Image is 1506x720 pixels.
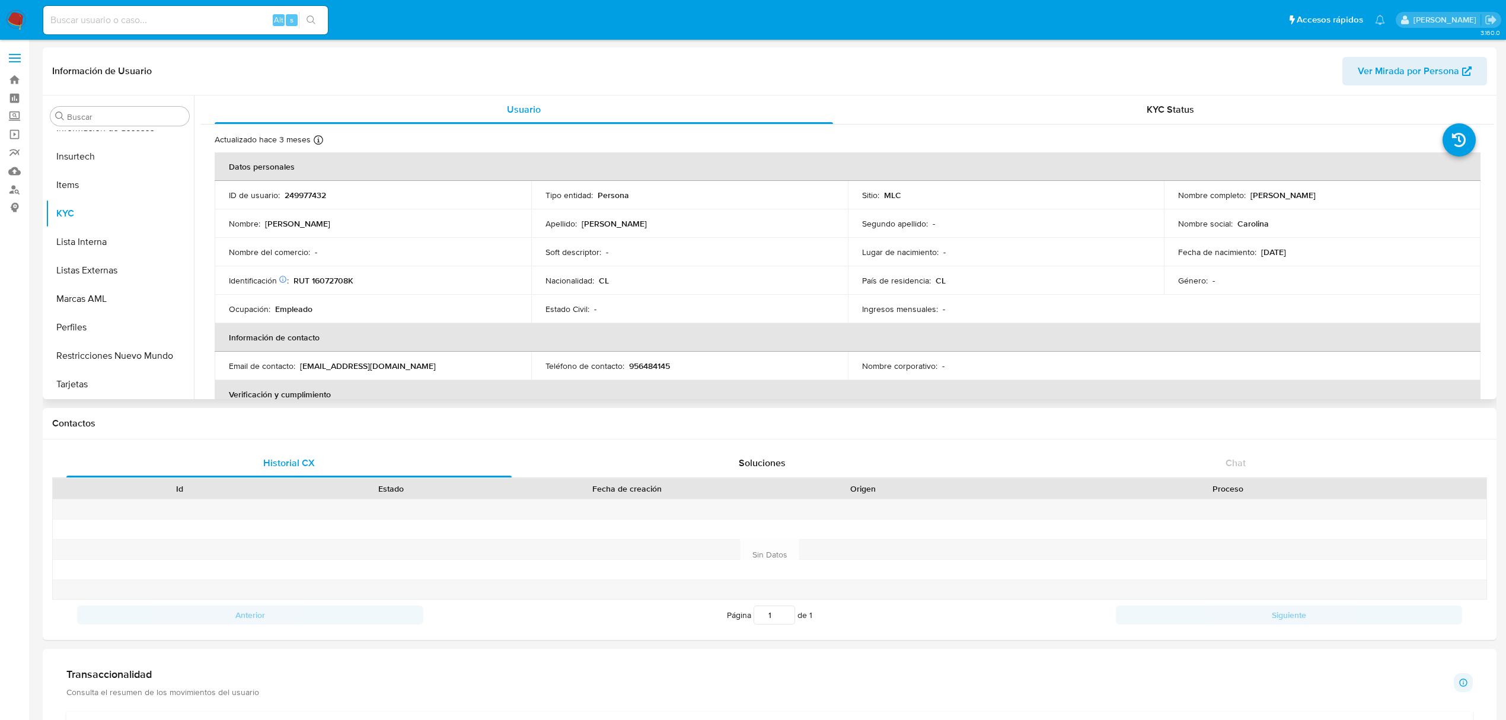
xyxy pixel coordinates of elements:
input: Buscar [67,111,184,122]
p: Nacionalidad : [545,275,594,286]
h1: Contactos [52,418,1487,429]
p: Estado Civil : [545,304,589,314]
p: [PERSON_NAME] [582,218,647,229]
div: Estado [293,483,489,495]
p: Empleado [275,304,312,314]
p: RUT 16072708K [293,275,353,286]
p: Persona [598,190,629,200]
th: Datos personales [215,152,1481,181]
p: Ocupación : [229,304,270,314]
p: 249977432 [285,190,326,200]
div: Fecha de creación [505,483,749,495]
p: Nombre corporativo : [862,361,937,371]
p: - [315,247,317,257]
p: aline.magdaleno@mercadolibre.com [1414,14,1481,26]
p: - [933,218,935,229]
p: Nombre social : [1178,218,1233,229]
p: - [606,247,608,257]
a: Salir [1485,14,1497,26]
button: Perfiles [46,313,194,342]
p: Apellido : [545,218,577,229]
button: Ver Mirada por Persona [1342,57,1487,85]
span: Historial CX [263,456,315,470]
p: Nombre completo : [1178,190,1246,200]
span: Chat [1226,456,1246,470]
p: Género : [1178,275,1208,286]
p: Tipo entidad : [545,190,593,200]
span: Alt [274,14,283,26]
p: [EMAIL_ADDRESS][DOMAIN_NAME] [300,361,436,371]
span: Página de [727,606,812,625]
p: - [1213,275,1215,286]
span: Accesos rápidos [1297,14,1363,26]
span: Soluciones [739,456,786,470]
button: KYC [46,199,194,228]
p: Teléfono de contacto : [545,361,624,371]
button: Listas Externas [46,256,194,285]
button: Buscar [55,111,65,121]
button: Siguiente [1116,606,1462,625]
p: - [594,304,596,314]
p: [PERSON_NAME] [1250,190,1316,200]
th: Información de contacto [215,323,1481,352]
p: Sitio : [862,190,879,200]
p: MLC [884,190,901,200]
p: Ingresos mensuales : [862,304,938,314]
p: Actualizado hace 3 meses [215,134,311,145]
p: 956484145 [629,361,670,371]
p: Fecha de nacimiento : [1178,247,1256,257]
p: - [943,247,946,257]
button: Restricciones Nuevo Mundo [46,342,194,370]
p: Nombre del comercio : [229,247,310,257]
span: Usuario [507,103,541,116]
h1: Información de Usuario [52,65,152,77]
p: CL [599,275,609,286]
p: ID de usuario : [229,190,280,200]
p: Segundo apellido : [862,218,928,229]
span: Ver Mirada por Persona [1358,57,1459,85]
p: País de residencia : [862,275,931,286]
p: - [943,304,945,314]
button: Anterior [77,606,423,625]
p: Identificación : [229,275,289,286]
p: [DATE] [1261,247,1286,257]
button: search-icon [299,12,323,28]
button: Insurtech [46,142,194,171]
p: CL [936,275,946,286]
div: Id [82,483,277,495]
input: Buscar usuario o caso... [43,12,328,28]
button: Marcas AML [46,285,194,313]
button: Items [46,171,194,199]
p: Lugar de nacimiento : [862,247,939,257]
span: KYC Status [1147,103,1194,116]
p: Nombre : [229,218,260,229]
div: Origen [765,483,961,495]
p: Soft descriptor : [545,247,601,257]
p: Carolina [1237,218,1269,229]
span: 1 [809,609,812,621]
p: Email de contacto : [229,361,295,371]
a: Notificaciones [1375,15,1385,25]
div: Proceso [977,483,1478,495]
span: s [290,14,293,26]
button: Lista Interna [46,228,194,256]
p: [PERSON_NAME] [265,218,330,229]
button: Tarjetas [46,370,194,399]
p: - [942,361,945,371]
th: Verificación y cumplimiento [215,380,1481,409]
